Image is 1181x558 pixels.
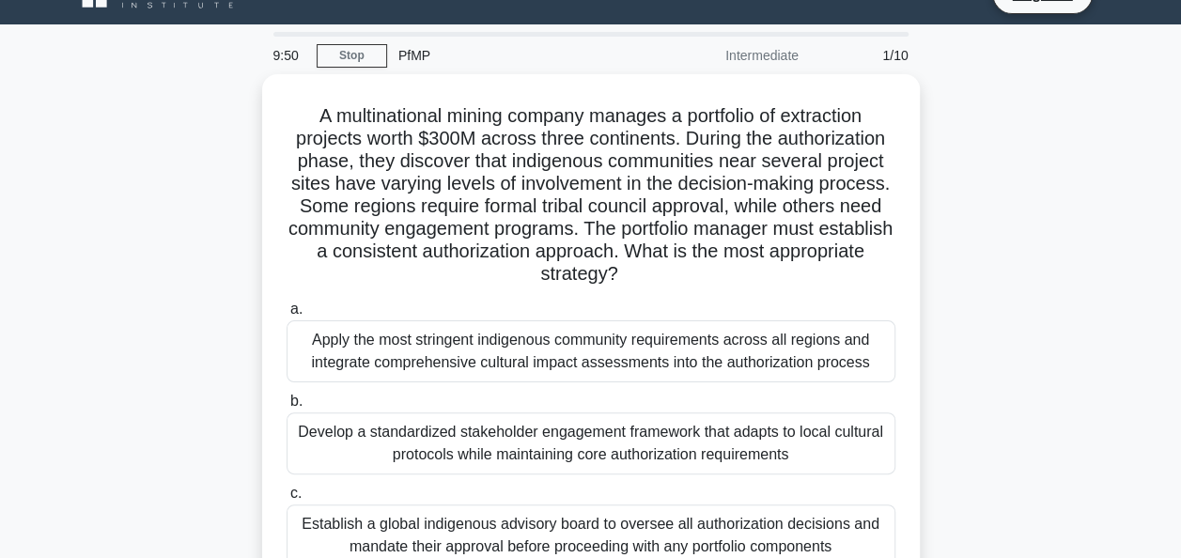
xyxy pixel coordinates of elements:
a: Stop [317,44,387,68]
div: Intermediate [645,37,810,74]
div: 1/10 [810,37,920,74]
span: a. [290,301,303,317]
span: c. [290,485,302,501]
span: b. [290,393,303,409]
div: Develop a standardized stakeholder engagement framework that adapts to local cultural protocols w... [287,412,895,474]
div: Apply the most stringent indigenous community requirements across all regions and integrate compr... [287,320,895,382]
div: PfMP [387,37,645,74]
div: 9:50 [262,37,317,74]
h5: A multinational mining company manages a portfolio of extraction projects worth $300M across thre... [285,104,897,287]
